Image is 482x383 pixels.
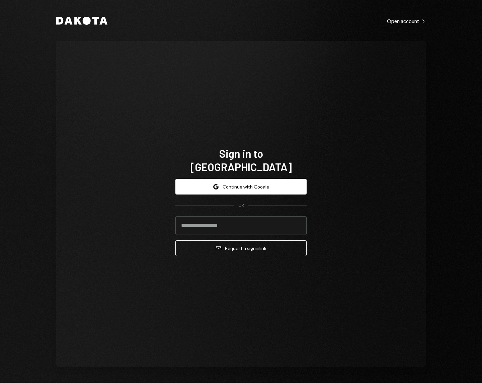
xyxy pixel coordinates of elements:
[175,147,307,173] h1: Sign in to [GEOGRAPHIC_DATA]
[387,17,426,24] a: Open account
[175,240,307,256] button: Request a signinlink
[238,203,244,208] div: OR
[175,179,307,195] button: Continue with Google
[387,18,426,24] div: Open account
